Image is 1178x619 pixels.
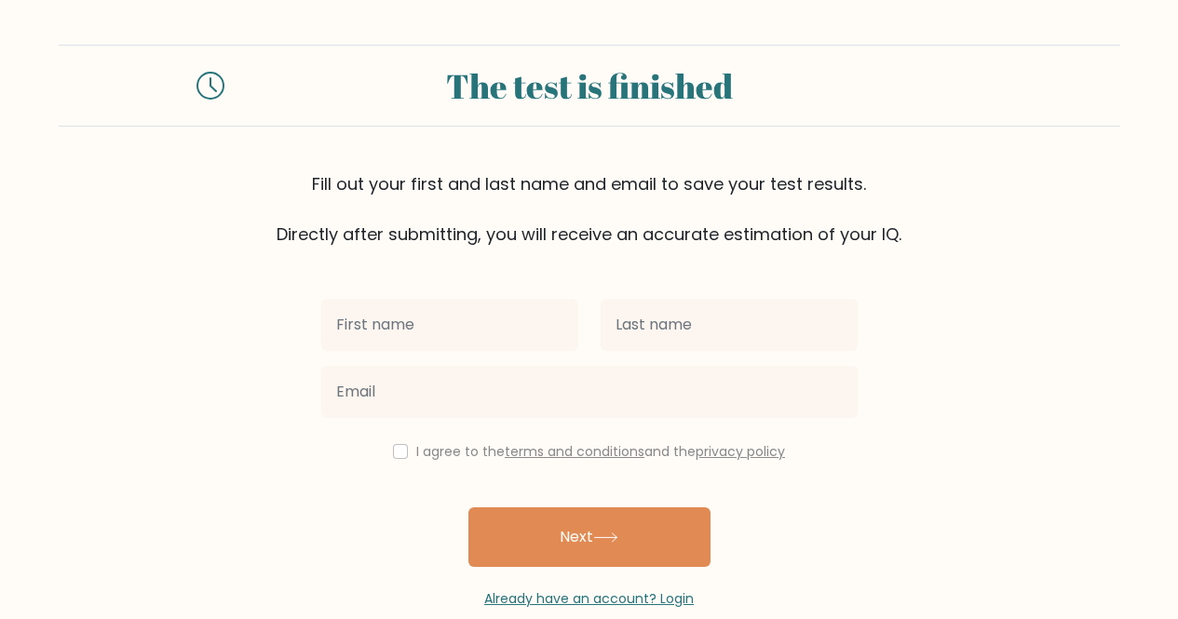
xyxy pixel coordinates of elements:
label: I agree to the and the [416,442,785,461]
input: Last name [601,299,858,351]
div: Fill out your first and last name and email to save your test results. Directly after submitting,... [59,171,1120,247]
div: The test is finished [247,61,932,111]
a: terms and conditions [505,442,644,461]
input: First name [321,299,578,351]
a: Already have an account? Login [484,589,694,608]
button: Next [468,507,711,567]
a: privacy policy [696,442,785,461]
input: Email [321,366,858,418]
